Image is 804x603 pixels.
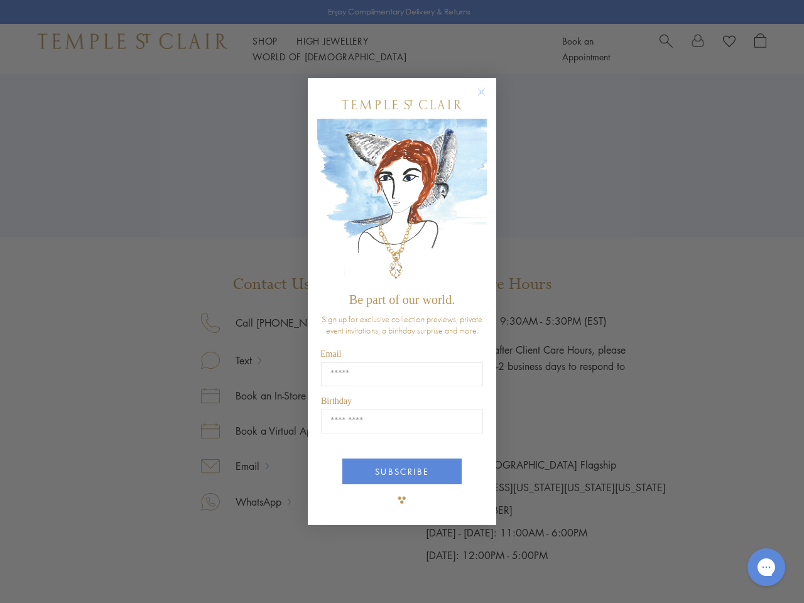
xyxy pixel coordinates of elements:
img: TSC [389,487,415,513]
button: Close dialog [480,90,496,106]
span: Sign up for exclusive collection previews, private event invitations, a birthday surprise and more. [322,313,482,336]
span: Be part of our world. [349,293,455,307]
span: Email [320,349,341,359]
span: Birthday [321,396,352,406]
img: c4a9eb12-d91a-4d4a-8ee0-386386f4f338.jpeg [317,119,487,286]
input: Email [321,362,483,386]
iframe: Gorgias live chat messenger [741,544,791,590]
img: Temple St. Clair [342,100,462,109]
button: SUBSCRIBE [342,459,462,484]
